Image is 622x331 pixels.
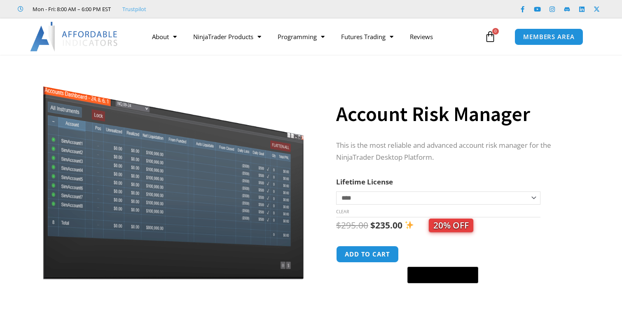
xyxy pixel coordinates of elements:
[492,28,499,35] span: 0
[41,69,306,280] img: Screenshot 2024-08-26 15462845454
[144,27,185,46] a: About
[30,4,111,14] span: Mon - Fri: 8:00 AM – 6:00 PM EST
[269,27,333,46] a: Programming
[336,219,341,231] span: $
[402,27,441,46] a: Reviews
[122,4,146,14] a: Trustpilot
[472,25,508,49] a: 0
[336,209,349,214] a: Clear options
[429,219,473,232] span: 20% OFF
[336,100,577,128] h1: Account Risk Manager
[406,245,480,264] iframe: Secure express checkout frame
[336,177,393,186] label: Lifetime License
[336,219,368,231] bdi: 295.00
[336,289,577,296] iframe: PayPal Message 1
[30,22,119,51] img: LogoAI | Affordable Indicators – NinjaTrader
[405,221,414,229] img: ✨
[370,219,402,231] bdi: 235.00
[514,28,583,45] a: MEMBERS AREA
[336,140,577,163] p: This is the most reliable and advanced account risk manager for the NinjaTrader Desktop Platform.
[407,267,478,283] button: Buy with GPay
[370,219,375,231] span: $
[185,27,269,46] a: NinjaTrader Products
[144,27,482,46] nav: Menu
[333,27,402,46] a: Futures Trading
[336,246,399,263] button: Add to cart
[523,34,575,40] span: MEMBERS AREA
